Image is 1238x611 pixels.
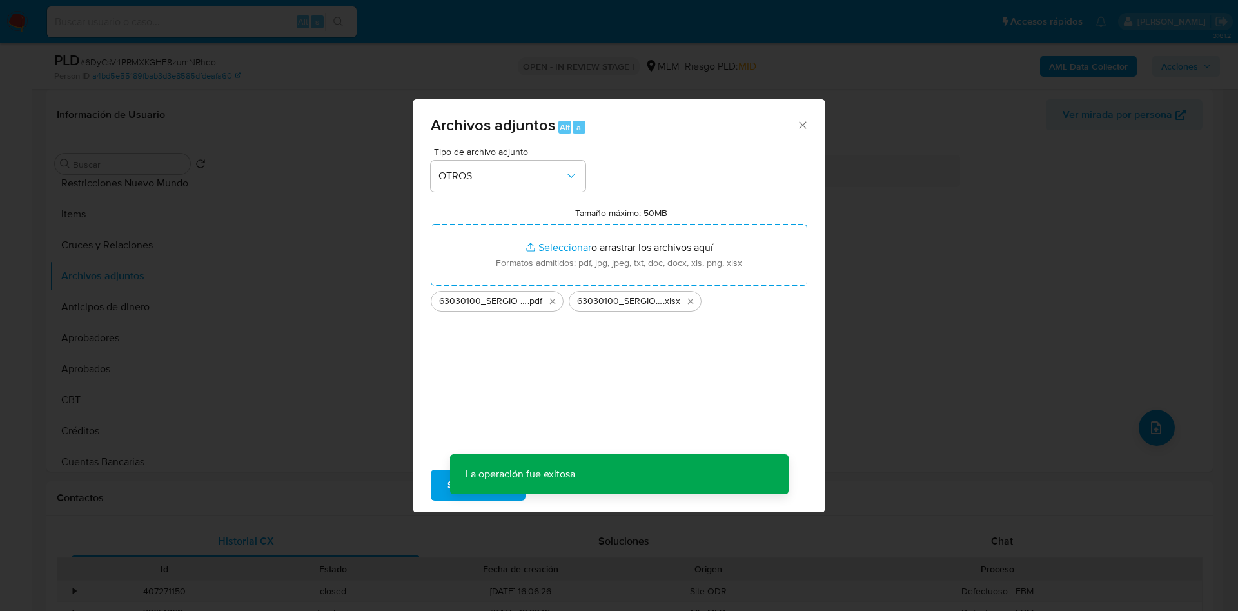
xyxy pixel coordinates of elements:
span: OTROS [438,170,565,183]
button: Eliminar 63030100_SERGIO CAMACHO ANGULO_SEP2025.xlsx [683,294,698,309]
span: 63030100_SERGIO [PERSON_NAME] ANGULO_SEP2025 [577,295,663,308]
p: La operación fue exitosa [450,454,591,494]
button: Subir archivo [431,470,526,501]
span: Archivos adjuntos [431,114,555,136]
span: Alt [560,121,570,134]
span: .xlsx [663,295,680,308]
span: a [576,121,581,134]
button: Eliminar 63030100_SERGIO CAMACHO ANGULO_SEP2025.pdf [545,294,560,309]
span: 63030100_SERGIO [PERSON_NAME] ANGULO_SEP2025 [439,295,527,308]
span: Subir archivo [447,471,509,499]
span: Cancelar [547,471,589,499]
label: Tamaño máximo: 50MB [575,207,667,219]
button: Cerrar [796,119,808,130]
span: .pdf [527,295,542,308]
span: Tipo de archivo adjunto [434,147,589,156]
ul: Archivos seleccionados [431,286,807,312]
button: OTROS [431,161,585,192]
